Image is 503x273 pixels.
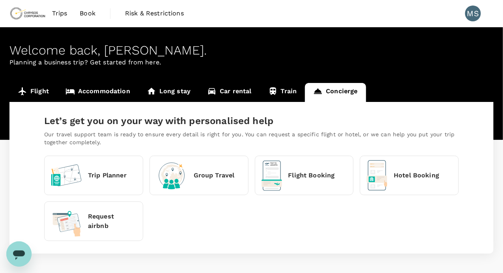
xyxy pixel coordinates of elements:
[465,6,481,21] div: MS
[44,115,459,127] h5: Let’s get you on your way with personalised help
[57,83,138,102] a: Accommodation
[125,9,184,18] span: Risk & Restrictions
[9,43,494,58] div: Welcome back , [PERSON_NAME] .
[44,130,459,146] p: Our travel support team is ready to ensure every detail is right for you. You can request a speci...
[9,83,57,102] a: Flight
[194,171,235,180] p: Group Travel
[288,171,335,180] p: Flight Booking
[138,83,199,102] a: Long stay
[9,58,494,67] p: Planning a business trip? Get started from here.
[88,212,137,231] p: Request airbnb
[88,171,127,180] p: Trip Planner
[394,171,439,180] p: Hotel Booking
[6,241,32,267] iframe: Button to launch messaging window
[9,5,46,22] img: Chrysos Corporation
[80,9,95,18] span: Book
[305,83,366,102] a: Concierge
[52,9,67,18] span: Trips
[199,83,260,102] a: Car rental
[260,83,305,102] a: Train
